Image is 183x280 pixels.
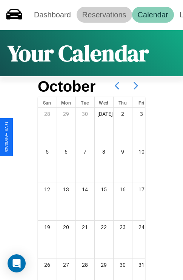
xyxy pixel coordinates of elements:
div: 28 [38,108,57,120]
div: 5 [38,145,57,158]
div: 23 [114,221,132,234]
div: 7 [76,145,94,158]
div: Sun [38,97,57,107]
div: 30 [114,258,132,271]
div: Open Intercom Messenger [8,254,26,272]
div: 27 [57,258,75,271]
div: 8 [95,145,113,158]
h1: Your Calendar [8,38,149,69]
div: 6 [57,145,75,158]
div: 30 [76,108,94,120]
div: Tue [76,97,94,107]
div: 21 [76,221,94,234]
div: 10 [132,145,151,158]
div: 29 [57,108,75,120]
div: Mon [57,97,75,107]
div: 14 [76,183,94,196]
div: 28 [76,258,94,271]
a: Reservations [77,7,132,23]
a: Dashboard [28,7,77,23]
h2: October [38,78,95,95]
div: 20 [57,221,75,234]
div: Give Feedback [4,122,9,152]
div: 26 [38,258,57,271]
div: 24 [132,221,151,234]
div: 19 [38,221,57,234]
div: 9 [114,145,132,158]
div: Wed [95,97,113,107]
div: 3 [132,108,151,120]
div: [DATE] [95,108,113,120]
div: Thu [114,97,132,107]
div: 31 [132,258,151,271]
div: 17 [132,183,151,196]
div: Fri [132,97,151,107]
div: 22 [95,221,113,234]
div: 12 [38,183,57,196]
a: Calendar [132,7,174,23]
div: 16 [114,183,132,196]
div: 13 [57,183,75,196]
div: 29 [95,258,113,271]
div: 2 [114,108,132,120]
div: 15 [95,183,113,196]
